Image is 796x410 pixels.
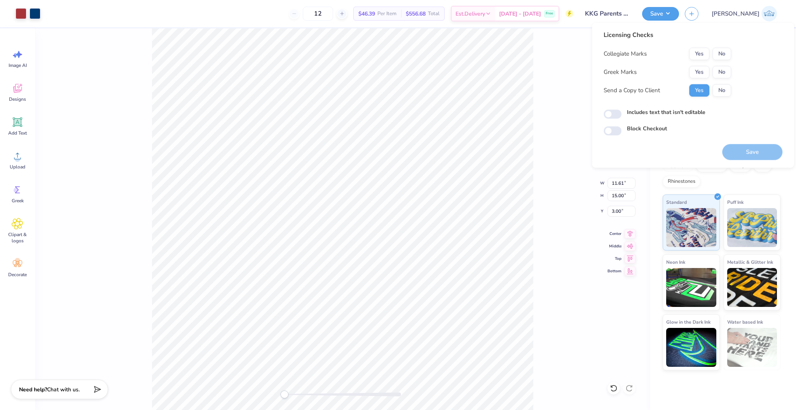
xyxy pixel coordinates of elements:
[8,272,27,278] span: Decorate
[428,10,440,18] span: Total
[712,9,759,18] span: [PERSON_NAME]
[727,258,773,266] span: Metallic & Glitter Ink
[5,231,30,244] span: Clipart & logos
[627,125,667,133] label: Block Checkout
[761,6,777,21] img: Josephine Amber Orros
[406,10,426,18] span: $556.68
[607,268,621,274] span: Bottom
[666,208,716,247] img: Standard
[666,258,685,266] span: Neon Ink
[358,10,375,18] span: $46.39
[12,198,24,204] span: Greek
[8,130,27,136] span: Add Text
[663,176,700,187] div: Rhinestones
[604,30,731,40] div: Licensing Checks
[10,164,25,170] span: Upload
[627,108,705,116] label: Includes text that isn't editable
[604,49,647,58] div: Collegiate Marks
[546,11,553,16] span: Free
[19,386,47,393] strong: Need help?
[607,231,621,237] span: Center
[727,268,777,307] img: Metallic & Glitter Ink
[689,84,709,96] button: Yes
[604,86,660,95] div: Send a Copy to Client
[727,208,777,247] img: Puff Ink
[727,328,777,367] img: Water based Ink
[607,256,621,262] span: Top
[666,328,716,367] img: Glow in the Dark Ink
[281,391,288,398] div: Accessibility label
[712,84,731,96] button: No
[712,47,731,60] button: No
[642,7,679,21] button: Save
[607,243,621,249] span: Middle
[47,386,80,393] span: Chat with us.
[727,198,744,206] span: Puff Ink
[303,7,333,21] input: – –
[499,10,541,18] span: [DATE] - [DATE]
[604,68,637,77] div: Greek Marks
[9,96,26,102] span: Designs
[377,10,396,18] span: Per Item
[727,318,763,326] span: Water based Ink
[666,318,710,326] span: Glow in the Dark Ink
[712,66,731,78] button: No
[689,66,709,78] button: Yes
[689,47,709,60] button: Yes
[579,6,636,21] input: Untitled Design
[666,198,687,206] span: Standard
[666,268,716,307] img: Neon Ink
[456,10,485,18] span: Est. Delivery
[708,6,780,21] a: [PERSON_NAME]
[9,62,27,68] span: Image AI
